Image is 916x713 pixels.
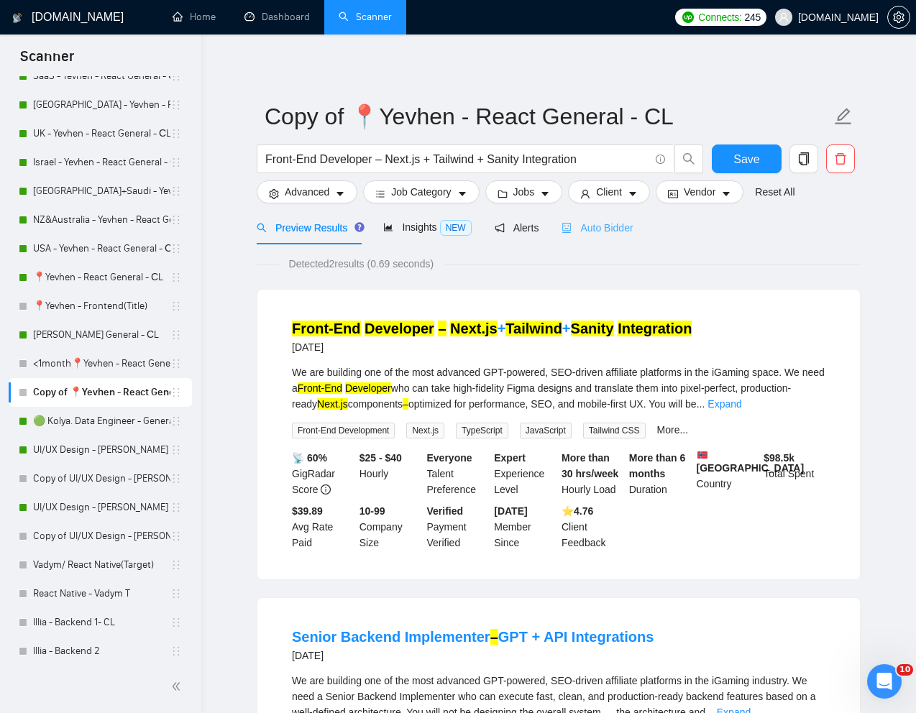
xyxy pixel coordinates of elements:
span: caret-down [628,188,638,199]
li: Illia - Backend 2 [9,637,192,666]
span: Insights [383,221,471,233]
a: UI/UX Design - [PERSON_NAME] [33,436,170,464]
mark: – [490,629,498,645]
div: Country [694,450,761,497]
li: Vadym/ React Native(Target) [9,551,192,579]
span: Alerts [495,222,539,234]
a: 📍Yevhen - Frontend(Title) [33,292,170,321]
span: holder [170,387,182,398]
span: caret-down [540,188,550,199]
a: [GEOGRAPHIC_DATA]+Saudi - Yevhen - React General - СL [33,177,170,206]
div: Duration [626,450,694,497]
button: settingAdvancedcaret-down [257,180,357,203]
span: Connects: [698,9,741,25]
a: Vadym/ React Native(Target) [33,551,170,579]
span: user [779,12,789,22]
span: search [257,223,267,233]
span: Jobs [513,184,535,200]
span: info-circle [321,484,331,494]
li: SaaS - Yevhen - React General - СL [9,62,192,91]
a: <1month📍Yevhen - React General - СL [33,349,170,378]
li: NZ&Australia - Yevhen - React General - СL [9,206,192,234]
span: holder [170,272,182,283]
a: Senior Backend Implementer–GPT + API Integrations [292,629,654,645]
li: Copy of UI/UX Design - Natalia [9,522,192,551]
span: holder [170,157,182,168]
span: holder [170,99,182,111]
a: UI/UX Design - [PERSON_NAME] [33,493,170,522]
div: Hourly [357,450,424,497]
span: holder [170,358,182,369]
li: 🟢 Kolya. Data Engineer - General [9,407,192,436]
span: Next.js [406,423,444,438]
div: GigRadar Score [289,450,357,497]
span: caret-down [457,188,467,199]
a: React Native - Vadym T [33,579,170,608]
span: double-left [171,679,186,694]
a: setting [887,11,910,23]
span: area-chart [383,222,393,232]
span: holder [170,70,182,82]
span: 245 [745,9,761,25]
img: upwork-logo.png [682,11,694,23]
span: Job Category [391,184,451,200]
img: 🇳🇴 [697,450,707,460]
li: Copy of UI/UX Design - Mariana Derevianko [9,464,192,493]
div: Experience Level [491,450,559,497]
button: search [674,144,703,173]
li: Israel - Yevhen - React General - СL [9,148,192,177]
b: Expert [494,452,526,464]
li: React Native - Vadym T [9,579,192,608]
mark: Developer [345,382,391,394]
li: USA - Yevhen - React General - СL [9,234,192,263]
a: SaaS - Yevhen - React General - СL [33,62,170,91]
span: 10 [897,664,913,676]
div: [DATE] [292,339,692,356]
span: setting [269,188,279,199]
input: Search Freelance Jobs... [265,150,649,168]
li: UAE+Saudi - Yevhen - React General - СL [9,177,192,206]
iframe: Intercom live chat [867,664,902,699]
span: holder [170,530,182,542]
span: caret-down [335,188,345,199]
a: Copy of UI/UX Design - [PERSON_NAME] [33,522,170,551]
span: idcard [668,188,678,199]
li: Illia - Backend 1- CL [9,608,192,637]
mark: Developer [365,321,434,336]
span: info-circle [656,155,665,164]
mark: Next.js [317,398,348,410]
span: notification [495,223,505,233]
div: We are building one of the most advanced GPT-powered, SEO-driven affiliate platforms in the iGami... [292,364,825,412]
div: Member Since [491,503,559,551]
mark: Front-End [292,321,361,336]
a: dashboardDashboard [244,11,310,23]
span: Preview Results [257,222,360,234]
mark: – [438,321,446,336]
span: ... [697,398,705,410]
div: Payment Verified [424,503,492,551]
div: Avg Rate Paid [289,503,357,551]
b: More than 30 hrs/week [562,452,618,479]
mark: – [403,398,408,410]
mark: Integration [618,321,692,336]
span: copy [790,152,817,165]
a: Expand [707,398,741,410]
li: 📍Yevhen - React General - СL [9,263,192,292]
li: UI/UX Design - Mariana Derevianko [9,436,192,464]
span: setting [888,11,910,23]
mark: Sanity [571,321,614,336]
a: Illia - Backend 2 [33,637,170,666]
span: robot [562,223,572,233]
b: More than 6 months [629,452,686,479]
b: ⭐️ 4.76 [562,505,593,517]
a: UK - Yevhen - React General - СL [33,119,170,148]
div: Client Feedback [559,503,626,551]
a: Reset All [755,184,794,200]
li: <1month📍Yevhen - React General - СL [9,349,192,378]
span: Vendor [684,184,715,200]
span: holder [170,444,182,456]
a: Copy of UI/UX Design - [PERSON_NAME] [33,464,170,493]
li: UI/UX Design - Natalia [9,493,192,522]
span: holder [170,502,182,513]
li: Copy of 📍Yevhen - React General - СL [9,378,192,407]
